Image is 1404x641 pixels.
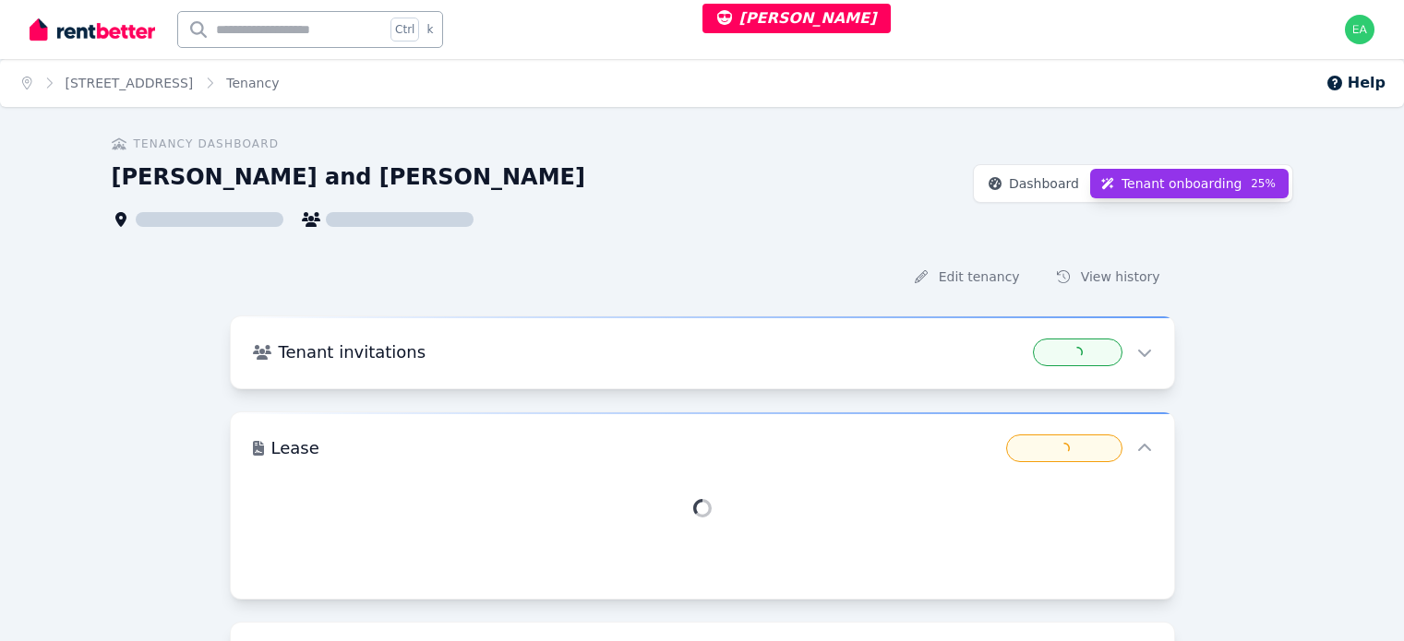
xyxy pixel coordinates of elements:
button: Dashboard [978,169,1090,198]
span: k [426,22,433,37]
span: Tenancy Dashboard [134,137,280,151]
button: Edit tenancy [900,260,1035,293]
span: [PERSON_NAME] [717,9,877,27]
span: 25 % [1250,176,1278,191]
img: RentBetter [30,16,155,43]
a: [STREET_ADDRESS] [66,76,194,90]
h1: [PERSON_NAME] and [PERSON_NAME] [112,162,585,192]
button: Tenant onboarding25% [1090,169,1289,198]
img: earl@rentbetter.com.au [1345,15,1374,44]
span: Dashboard [1009,174,1079,193]
button: View history [1042,260,1175,293]
a: Tenancy [226,76,279,90]
h3: Tenant invitations [279,339,1026,365]
span: Tenant onboarding [1122,174,1242,193]
h3: Lease [271,435,999,461]
span: Ctrl [390,18,419,42]
button: Help [1326,72,1386,94]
